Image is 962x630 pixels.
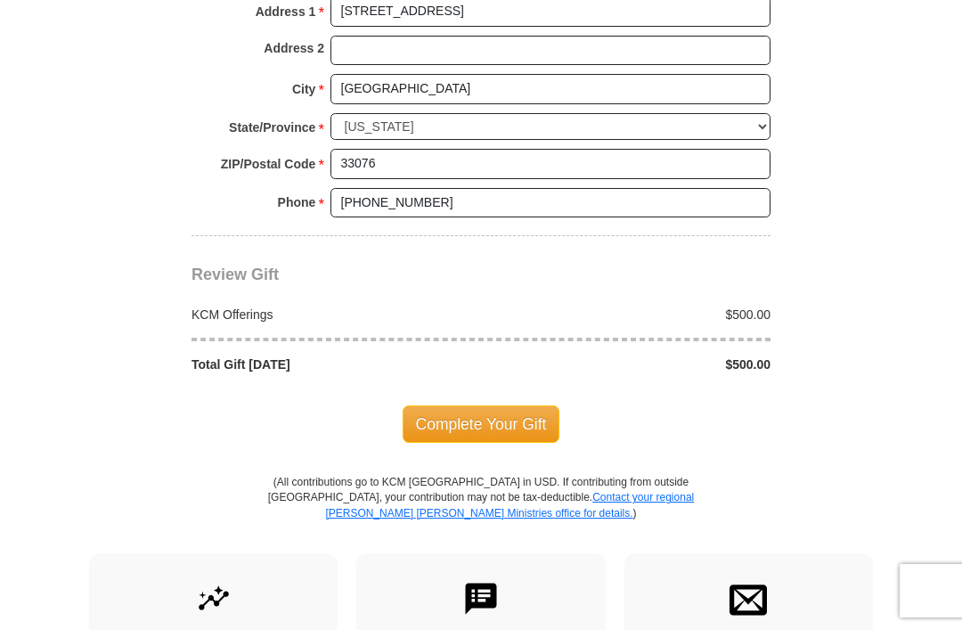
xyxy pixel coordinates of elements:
span: Review Gift [192,266,279,283]
div: $500.00 [481,306,780,323]
strong: Address 2 [264,36,324,61]
div: KCM Offerings [183,306,482,323]
img: text-to-give.svg [462,580,500,618]
p: (All contributions go to KCM [GEOGRAPHIC_DATA] in USD. If contributing from outside [GEOGRAPHIC_D... [267,475,695,552]
a: Contact your regional [PERSON_NAME] [PERSON_NAME] Ministries office for details. [325,491,694,519]
span: Complete Your Gift [403,405,560,443]
strong: Phone [278,190,316,215]
strong: City [292,77,315,102]
div: $500.00 [481,356,780,373]
div: Total Gift [DATE] [183,356,482,373]
img: envelope.svg [730,580,767,618]
strong: State/Province [229,115,315,140]
img: give-by-stock.svg [195,580,232,618]
strong: ZIP/Postal Code [221,151,316,176]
